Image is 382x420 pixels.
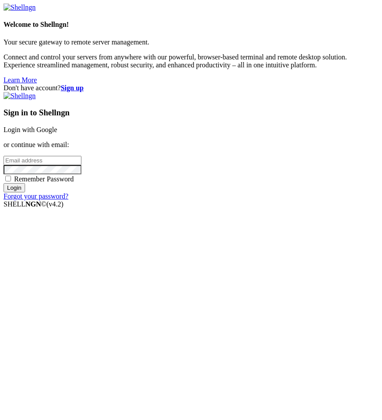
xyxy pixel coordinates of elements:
span: Remember Password [14,175,74,183]
a: Sign up [61,84,84,92]
div: Don't have account? [4,84,378,92]
a: Forgot your password? [4,192,68,200]
span: 4.2.0 [47,200,64,208]
b: NGN [26,200,41,208]
p: Connect and control your servers from anywhere with our powerful, browser-based terminal and remo... [4,53,378,69]
a: Login with Google [4,126,57,133]
img: Shellngn [4,4,36,11]
input: Remember Password [5,176,11,181]
a: Learn More [4,76,37,84]
h3: Sign in to Shellngn [4,108,378,118]
img: Shellngn [4,92,36,100]
span: SHELL © [4,200,63,208]
h4: Welcome to Shellngn! [4,21,378,29]
p: Your secure gateway to remote server management. [4,38,378,46]
p: or continue with email: [4,141,378,149]
input: Login [4,183,25,192]
input: Email address [4,156,81,165]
